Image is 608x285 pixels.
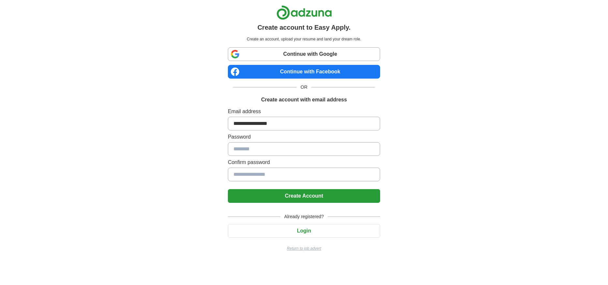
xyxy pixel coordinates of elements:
[261,96,347,104] h1: Create account with email address
[228,108,380,115] label: Email address
[228,133,380,141] label: Password
[297,84,311,91] span: OR
[229,36,379,42] p: Create an account, upload your resume and land your dream role.
[228,228,380,233] a: Login
[228,189,380,203] button: Create Account
[258,22,351,32] h1: Create account to Easy Apply.
[228,224,380,238] button: Login
[276,5,332,20] img: Adzuna logo
[228,47,380,61] a: Continue with Google
[228,65,380,79] a: Continue with Facebook
[228,246,380,251] a: Return to job advert
[280,213,328,220] span: Already registered?
[228,158,380,166] label: Confirm password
